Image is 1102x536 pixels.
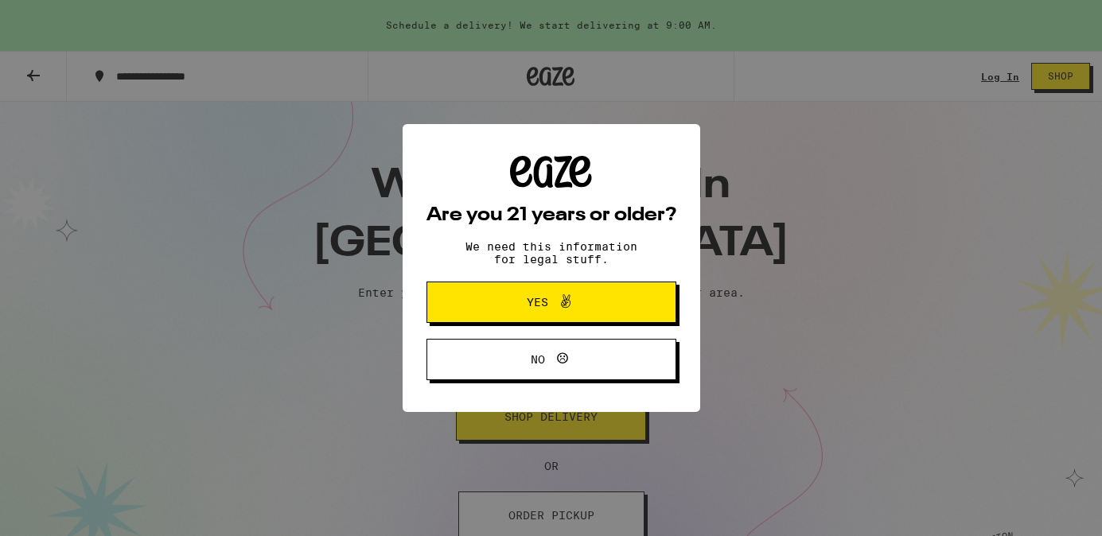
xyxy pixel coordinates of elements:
[452,240,651,266] p: We need this information for legal stuff.
[527,297,548,308] span: Yes
[426,206,676,225] h2: Are you 21 years or older?
[426,282,676,323] button: Yes
[531,354,545,365] span: No
[426,339,676,380] button: No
